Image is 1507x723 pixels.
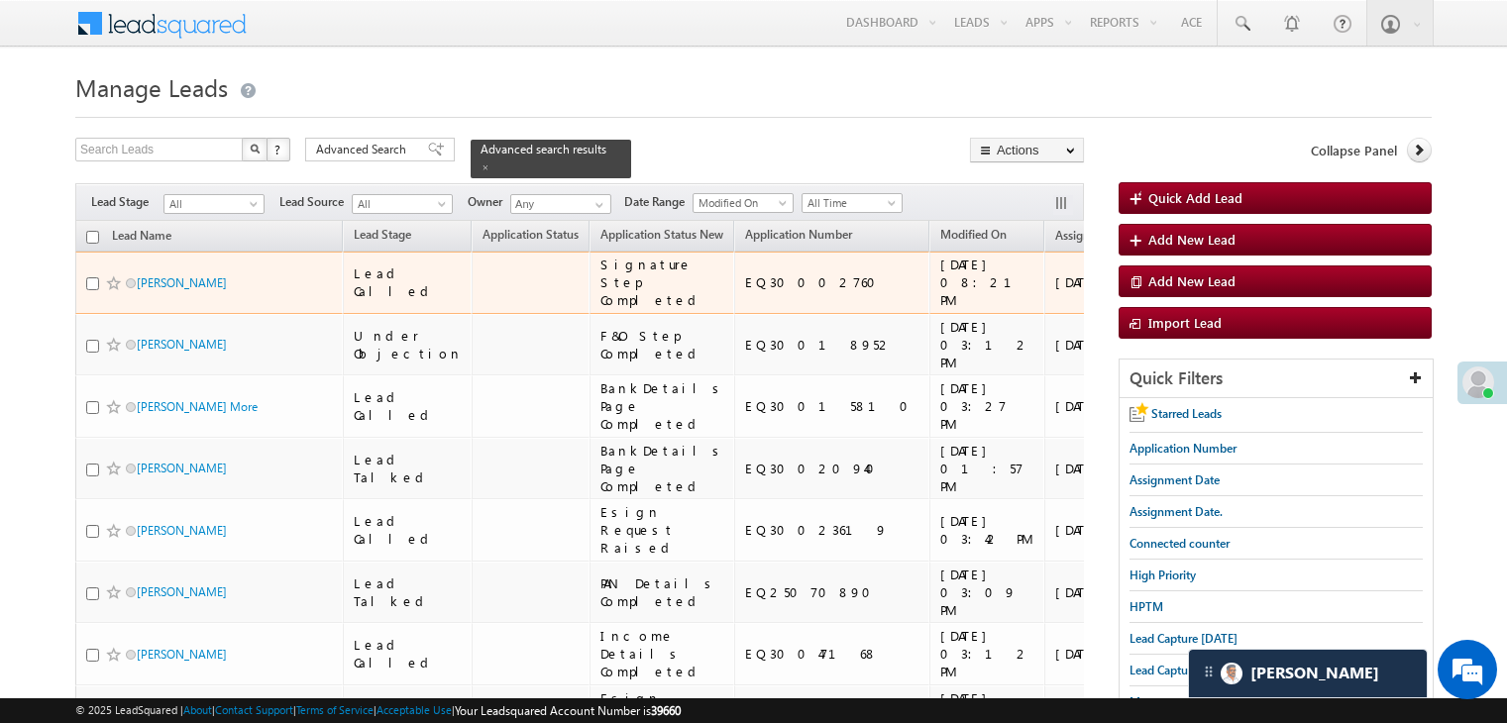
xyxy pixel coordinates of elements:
a: All [352,194,453,214]
a: Lead Name [102,225,181,251]
a: All [163,194,265,214]
div: Income Details Completed [600,627,726,680]
span: 39660 [651,703,681,718]
a: Application Number [735,224,862,250]
div: Signature Step Completed [600,256,726,309]
span: Lead Capture [DATE] [1130,663,1238,677]
div: EQ30023619 [745,521,920,539]
span: Messages [1130,694,1180,709]
button: ? [267,138,290,161]
span: Date Range [624,193,693,211]
div: EQ25070890 [745,583,920,601]
div: [DATE] [1055,521,1166,539]
a: Application Status New [591,224,733,250]
span: Advanced Search [316,141,412,158]
span: High Priority [1130,568,1196,582]
div: EQ30018952 [745,336,920,354]
span: Add New Lead [1148,272,1236,289]
div: Lead Called [354,264,463,300]
div: Lead Called [354,388,463,424]
a: Terms of Service [296,703,374,716]
div: Lead Called [354,512,463,548]
span: Your Leadsquared Account Number is [455,703,681,718]
div: Under Objection [354,327,463,362]
img: Search [250,144,260,154]
div: [DATE] 03:09 PM [940,566,1035,619]
div: [DATE] 01:57 PM [940,442,1035,495]
img: carter-drag [1201,664,1217,679]
span: Application Status [483,227,579,242]
div: [DATE] 03:27 PM [940,379,1035,433]
div: [DATE] [1055,397,1166,415]
input: Check all records [86,231,99,244]
div: EQ30002760 [745,273,920,291]
div: [DATE] 03:12 PM [940,627,1035,680]
span: Connected counter [1130,536,1230,551]
a: Lead Stage [344,224,421,250]
span: Import Lead [1148,314,1222,331]
span: Modified On [694,194,788,212]
span: Collapse Panel [1311,142,1397,159]
a: Assignment Date (sorted ascending) [1045,224,1174,250]
div: [DATE] 03:12 PM [940,318,1035,371]
div: [DATE] [1055,336,1166,354]
a: Contact Support [215,703,293,716]
a: Modified On [930,224,1017,250]
div: [DATE] 03:42 PM [940,512,1035,548]
div: EQ30015810 [745,397,920,415]
span: Owner [468,193,510,211]
div: EQ30020940 [745,460,920,477]
img: Carter [1221,663,1242,684]
a: [PERSON_NAME] [137,523,227,538]
a: [PERSON_NAME] [137,461,227,475]
button: Actions [970,138,1084,162]
span: Lead Stage [354,227,411,242]
span: Carter [1250,664,1379,682]
span: Manage Leads [75,71,228,103]
a: Acceptable Use [377,703,452,716]
span: All [164,195,259,213]
div: BankDetails Page Completed [600,379,726,433]
div: [DATE] [1055,273,1166,291]
span: Advanced search results [481,142,606,156]
span: Application Status New [600,227,723,242]
span: Assignment Date [1130,472,1220,487]
span: ? [274,141,283,157]
div: Esign Request Raised [600,503,726,557]
span: © 2025 LeadSquared | | | | | [75,701,681,720]
div: EQ30047168 [745,645,920,663]
a: [PERSON_NAME] [137,275,227,290]
span: Modified On [940,227,1007,242]
div: Quick Filters [1120,360,1433,398]
input: Type to Search [510,194,611,214]
div: [DATE] [1055,583,1166,601]
div: PAN Details Completed [600,574,726,610]
span: Lead Capture [DATE] [1130,631,1238,646]
span: Quick Add Lead [1148,189,1242,206]
div: carter-dragCarter[PERSON_NAME] [1188,649,1428,698]
div: [DATE] 08:21 PM [940,256,1035,309]
span: Lead Stage [91,193,163,211]
a: [PERSON_NAME] [137,337,227,352]
span: Assignment Date. [1130,504,1223,519]
a: Show All Items [585,195,609,215]
div: [DATE] [1055,460,1166,477]
div: [DATE] [1055,645,1166,663]
span: Application Number [1130,441,1237,456]
a: [PERSON_NAME] [137,584,227,599]
span: Add New Lead [1148,231,1236,248]
a: Modified On [693,193,794,213]
span: HPTM [1130,599,1163,614]
span: Assignment Date [1055,228,1145,243]
div: Lead Called [354,636,463,671]
a: [PERSON_NAME] More [137,399,258,414]
a: About [183,703,212,716]
div: Lead Talked [354,574,463,610]
span: All Time [803,194,897,212]
div: Lead Talked [354,451,463,486]
span: Starred Leads [1151,406,1222,421]
span: Application Number [745,227,852,242]
span: Lead Source [279,193,352,211]
a: [PERSON_NAME] [137,647,227,662]
a: All Time [802,193,903,213]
